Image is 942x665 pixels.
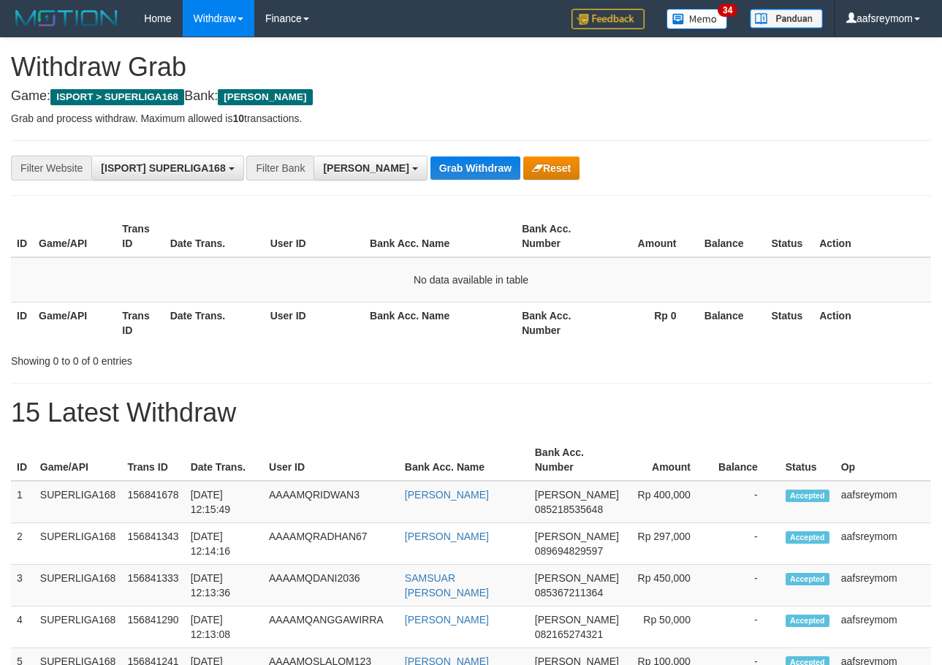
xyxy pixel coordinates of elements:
[265,216,364,257] th: User ID
[91,156,243,180] button: [ISPORT] SUPERLIGA168
[263,439,399,481] th: User ID
[535,489,619,501] span: [PERSON_NAME]
[835,565,931,607] td: aafsreymom
[835,607,931,648] td: aafsreymom
[33,302,116,343] th: Game/API
[405,489,489,501] a: [PERSON_NAME]
[11,565,34,607] td: 3
[34,481,122,523] td: SUPERLIGA168
[625,565,713,607] td: Rp 450,000
[11,216,33,257] th: ID
[835,439,931,481] th: Op
[34,523,122,565] td: SUPERLIGA168
[765,302,813,343] th: Status
[535,614,619,626] span: [PERSON_NAME]
[786,490,829,502] span: Accepted
[535,628,603,640] span: Copy 082165274321 to clipboard
[122,439,185,481] th: Trans ID
[116,302,164,343] th: Trans ID
[185,523,263,565] td: [DATE] 12:14:16
[405,614,489,626] a: [PERSON_NAME]
[265,302,364,343] th: User ID
[116,216,164,257] th: Trans ID
[699,302,766,343] th: Balance
[122,481,185,523] td: 156841678
[713,439,780,481] th: Balance
[599,216,699,257] th: Amount
[218,89,312,105] span: [PERSON_NAME]
[185,607,263,648] td: [DATE] 12:13:08
[34,439,122,481] th: Game/API
[529,439,625,481] th: Bank Acc. Number
[599,302,699,343] th: Rp 0
[713,607,780,648] td: -
[364,216,516,257] th: Bank Acc. Name
[101,162,225,174] span: [ISPORT] SUPERLIGA168
[625,607,713,648] td: Rp 50,000
[246,156,314,180] div: Filter Bank
[535,587,603,598] span: Copy 085367211364 to clipboard
[34,607,122,648] td: SUPERLIGA168
[813,216,931,257] th: Action
[786,573,829,585] span: Accepted
[625,523,713,565] td: Rp 297,000
[405,531,489,542] a: [PERSON_NAME]
[430,156,520,180] button: Grab Withdraw
[122,565,185,607] td: 156841333
[11,348,381,368] div: Showing 0 to 0 of 0 entries
[122,523,185,565] td: 156841343
[405,572,489,598] a: SAMSUAR [PERSON_NAME]
[232,113,244,124] strong: 10
[786,531,829,544] span: Accepted
[11,439,34,481] th: ID
[50,89,184,105] span: ISPORT > SUPERLIGA168
[185,565,263,607] td: [DATE] 12:13:36
[713,523,780,565] td: -
[11,481,34,523] td: 1
[713,481,780,523] td: -
[185,439,263,481] th: Date Trans.
[122,607,185,648] td: 156841290
[185,481,263,523] td: [DATE] 12:15:49
[263,565,399,607] td: AAAAMQDANI2036
[314,156,427,180] button: [PERSON_NAME]
[813,302,931,343] th: Action
[625,439,713,481] th: Amount
[263,523,399,565] td: AAAAMQRADHAN67
[699,216,766,257] th: Balance
[11,257,931,303] td: No data available in table
[11,7,122,29] img: MOTION_logo.png
[34,565,122,607] td: SUPERLIGA168
[786,615,829,627] span: Accepted
[835,481,931,523] td: aafsreymom
[625,481,713,523] td: Rp 400,000
[263,481,399,523] td: AAAAMQRIDWAN3
[11,111,931,126] p: Grab and process withdraw. Maximum allowed is transactions.
[718,4,737,17] span: 34
[571,9,645,29] img: Feedback.jpg
[364,302,516,343] th: Bank Acc. Name
[11,607,34,648] td: 4
[516,216,599,257] th: Bank Acc. Number
[713,565,780,607] td: -
[765,216,813,257] th: Status
[535,531,619,542] span: [PERSON_NAME]
[750,9,823,28] img: panduan.png
[263,607,399,648] td: AAAAMQANGGAWIRRA
[164,302,265,343] th: Date Trans.
[11,53,931,82] h1: Withdraw Grab
[535,572,619,584] span: [PERSON_NAME]
[11,156,91,180] div: Filter Website
[835,523,931,565] td: aafsreymom
[11,398,931,427] h1: 15 Latest Withdraw
[535,545,603,557] span: Copy 089694829597 to clipboard
[11,89,931,104] h4: Game: Bank:
[33,216,116,257] th: Game/API
[535,503,603,515] span: Copy 085218535648 to clipboard
[780,439,835,481] th: Status
[516,302,599,343] th: Bank Acc. Number
[323,162,409,174] span: [PERSON_NAME]
[164,216,265,257] th: Date Trans.
[11,302,33,343] th: ID
[666,9,728,29] img: Button%20Memo.svg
